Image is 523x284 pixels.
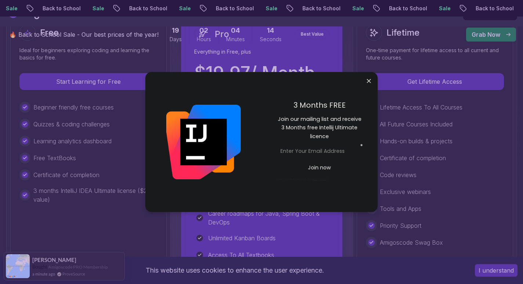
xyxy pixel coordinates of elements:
[475,264,517,277] button: Accept cookies
[346,5,370,12] p: Sale
[173,5,197,12] p: Sale
[433,5,457,12] p: Sale
[170,36,182,43] span: Days
[19,47,157,61] p: Ideal for beginners exploring coding and learning the basics for free.
[380,187,431,196] p: Exclusive webinars
[472,30,500,39] p: Grab Now
[210,5,260,12] p: Back to School
[380,120,453,129] p: All Future Courses Included
[297,5,346,12] p: Back to School
[33,120,110,129] p: Quizzes & coding challenges
[380,154,446,162] p: Certificate of completion
[6,262,464,278] div: This website uses cookies to enhance the user experience.
[470,5,520,12] p: Back to School
[33,137,112,145] p: Learning analytics dashboard
[208,234,276,242] p: Unlimited Kanban Boards
[380,204,421,213] p: Tools and Apps
[231,25,240,36] span: 4 Minutes
[62,271,85,277] a: ProveSource
[366,78,504,85] a: Get Lifetime Access
[194,64,315,82] p: $ 19.97 / Month
[32,264,47,270] span: Bought
[366,47,504,61] p: One-time payment for lifetime access to all current and future courses.
[260,5,283,12] p: Sale
[32,271,55,277] span: a minute ago
[199,25,208,36] span: 2 Hours
[366,73,504,90] button: Get Lifetime Access
[6,254,30,278] img: provesource social proof notification image
[380,170,417,179] p: Code reviews
[197,36,211,43] span: Hours
[226,36,245,43] span: Minutes
[208,251,274,259] p: Access To All Textbooks
[33,154,76,162] p: Free TextBooks
[19,78,157,85] a: Start Learning for Free
[32,257,76,263] span: [PERSON_NAME]
[33,186,157,204] p: 3 months IntelliJ IDEA Ultimate license ($249 value)
[380,221,421,230] p: Priority Support
[380,137,453,145] p: Hands-on builds & projects
[260,36,282,43] span: Seconds
[33,103,114,112] p: Beginner friendly free courses
[9,30,159,39] p: 🔥 Back to School Sale - Our best prices of the year!
[172,25,179,36] span: 19 Days
[33,170,99,179] p: Certificate of completion
[208,209,329,227] p: Career roadmaps for Java, Spring Boot & DevOps
[87,5,110,12] p: Sale
[19,73,157,90] button: Start Learning for Free
[123,5,173,12] p: Back to School
[267,25,274,36] span: 14 Seconds
[383,5,433,12] p: Back to School
[48,264,108,270] a: Amigoscode PRO Membership
[380,103,462,112] p: Lifetime Access To All Courses
[380,238,443,247] p: Amigoscode Swag Box
[37,5,87,12] p: Back to School
[20,73,157,90] p: Start Learning for Free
